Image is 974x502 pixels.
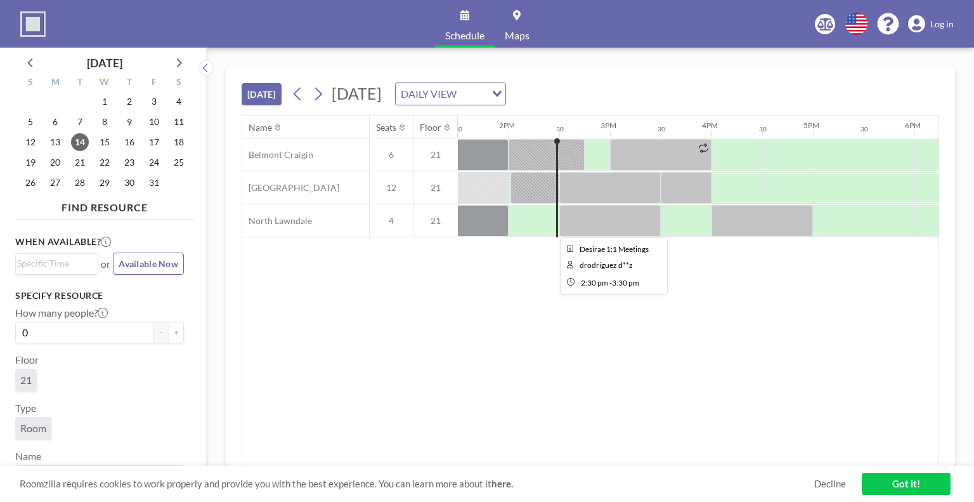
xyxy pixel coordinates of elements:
span: Saturday, October 11, 2025 [170,113,188,131]
div: F [141,75,166,91]
div: 4PM [702,121,718,130]
span: 12 [370,182,413,194]
span: Friday, October 24, 2025 [145,154,163,171]
div: [DATE] [87,54,122,72]
label: Name [15,450,41,463]
span: 6 [370,149,413,161]
span: [GEOGRAPHIC_DATA] [242,182,339,194]
button: - [153,322,169,343]
span: Belmont Craigin [242,149,313,161]
div: S [166,75,191,91]
span: Schedule [445,30,484,41]
div: W [93,75,117,91]
label: Type [15,402,36,414]
span: Tuesday, October 28, 2025 [71,174,89,192]
span: Sunday, October 5, 2025 [22,113,39,131]
a: Decline [814,478,846,490]
a: Got it! [862,473,951,495]
div: 30 [658,125,665,133]
span: Room [20,422,46,434]
div: 30 [759,125,767,133]
span: Saturday, October 18, 2025 [170,133,188,151]
div: 30 [455,125,462,133]
span: Monday, October 6, 2025 [46,113,64,131]
span: Thursday, October 23, 2025 [120,154,138,171]
h3: Specify resource [15,290,184,301]
span: Maps [505,30,529,41]
span: [DATE] [332,84,382,103]
span: Friday, October 10, 2025 [145,113,163,131]
div: Name [249,122,272,133]
span: Sunday, October 26, 2025 [22,174,39,192]
label: Floor [15,353,39,366]
div: 6PM [905,121,921,130]
span: Wednesday, October 1, 2025 [96,93,114,110]
span: Roomzilla requires cookies to work properly and provide you with the best experience. You can lea... [20,478,814,490]
div: 5PM [803,121,819,130]
span: Tuesday, October 7, 2025 [71,113,89,131]
span: 21 [413,182,458,194]
span: or [101,258,110,270]
span: 4 [370,215,413,227]
span: Sunday, October 19, 2025 [22,154,39,171]
span: Desirae 1:1 Meetings [580,244,649,254]
div: Search for option [16,254,98,273]
input: Search for option [17,256,91,270]
a: here. [491,478,513,489]
div: Search for option [396,83,505,105]
div: 2PM [499,121,515,130]
div: S [18,75,43,91]
span: Sunday, October 12, 2025 [22,133,39,151]
button: [DATE] [242,83,282,105]
span: 21 [413,149,458,161]
h4: FIND RESOURCE [15,196,194,214]
span: Wednesday, October 15, 2025 [96,133,114,151]
img: organization-logo [20,11,46,37]
span: drodriguez d**z [580,260,633,270]
span: Tuesday, October 14, 2025 [71,133,89,151]
a: Log in [908,15,954,33]
span: Thursday, October 9, 2025 [120,113,138,131]
div: 30 [860,125,868,133]
span: Friday, October 31, 2025 [145,174,163,192]
div: M [43,75,68,91]
span: Monday, October 13, 2025 [46,133,64,151]
div: Floor [420,122,441,133]
span: Log in [930,18,954,30]
span: Monday, October 20, 2025 [46,154,64,171]
span: 3:30 PM [612,278,639,287]
span: Friday, October 17, 2025 [145,133,163,151]
div: T [117,75,141,91]
button: Available Now [113,253,184,275]
span: Tuesday, October 21, 2025 [71,154,89,171]
span: DAILY VIEW [398,86,459,102]
div: Seats [376,122,396,133]
span: 2:30 PM [581,278,608,287]
span: Thursday, October 16, 2025 [120,133,138,151]
span: - [609,278,612,287]
span: 21 [413,215,458,227]
span: Available Now [119,258,178,269]
span: Saturday, October 25, 2025 [170,154,188,171]
span: Wednesday, October 22, 2025 [96,154,114,171]
span: 21 [20,374,32,386]
span: Wednesday, October 29, 2025 [96,174,114,192]
span: Monday, October 27, 2025 [46,174,64,192]
div: T [68,75,93,91]
span: Wednesday, October 8, 2025 [96,113,114,131]
div: 3PM [601,121,616,130]
span: Saturday, October 4, 2025 [170,93,188,110]
button: + [169,322,184,343]
span: North Lawndale [242,215,312,227]
span: Thursday, October 2, 2025 [120,93,138,110]
span: Friday, October 3, 2025 [145,93,163,110]
span: Thursday, October 30, 2025 [120,174,138,192]
input: Search for option [460,86,484,102]
div: 30 [556,125,564,133]
label: How many people? [15,307,108,319]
